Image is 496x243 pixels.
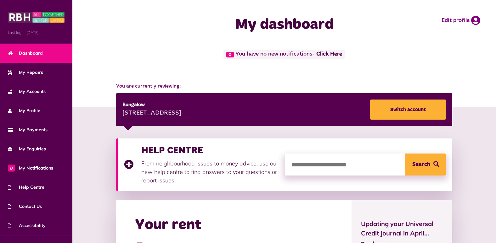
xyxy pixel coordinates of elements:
[8,11,65,24] img: MyRBH
[8,107,40,114] span: My Profile
[122,101,181,109] div: Bungalow
[223,50,345,59] span: You have no new notifications
[8,88,46,95] span: My Accounts
[8,184,44,191] span: Help Centre
[8,30,65,35] span: Last login: [DATE]
[405,154,446,175] button: Search
[370,100,446,120] a: Switch account
[8,50,43,57] span: Dashboard
[226,52,234,57] span: 0
[442,16,480,25] a: Edit profile
[135,216,201,234] h2: Your rent
[185,16,384,34] h1: My dashboard
[8,222,46,229] span: Accessibility
[412,154,430,175] span: Search
[116,83,452,90] span: You are currently reviewing:
[8,146,46,152] span: My Enquiries
[8,127,48,133] span: My Payments
[8,203,42,210] span: Contact Us
[141,159,279,185] p: From neighbourhood issues to money advice, use our new help centre to find answers to your questi...
[361,219,443,238] span: Updating your Universal Credit journal in April...
[141,145,279,156] h3: HELP CENTRE
[312,51,342,57] a: - Click Here
[8,165,15,171] span: 0
[8,165,53,171] span: My Notifications
[122,109,181,118] div: [STREET_ADDRESS]
[8,69,43,76] span: My Repairs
